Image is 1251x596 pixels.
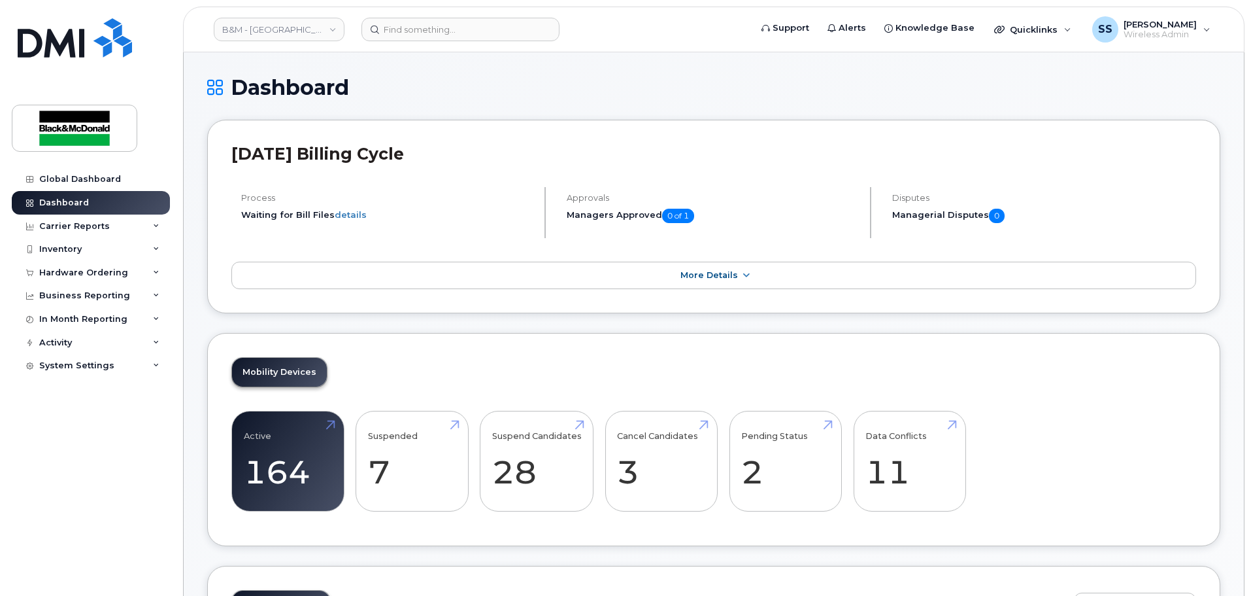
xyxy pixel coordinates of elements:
span: More Details [680,270,738,280]
h5: Managers Approved [567,209,859,223]
li: Waiting for Bill Files [241,209,533,221]
a: Suspended 7 [368,418,456,504]
h2: [DATE] Billing Cycle [231,144,1196,164]
a: Mobility Devices [232,358,327,387]
a: Suspend Candidates 28 [492,418,582,504]
h4: Disputes [892,193,1196,203]
span: 0 of 1 [662,209,694,223]
a: Cancel Candidates 3 [617,418,705,504]
h1: Dashboard [207,76,1220,99]
a: Active 164 [244,418,332,504]
h5: Managerial Disputes [892,209,1196,223]
a: Pending Status 2 [741,418,829,504]
a: Data Conflicts 11 [865,418,954,504]
h4: Process [241,193,533,203]
a: details [335,209,367,220]
span: 0 [989,209,1005,223]
h4: Approvals [567,193,859,203]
